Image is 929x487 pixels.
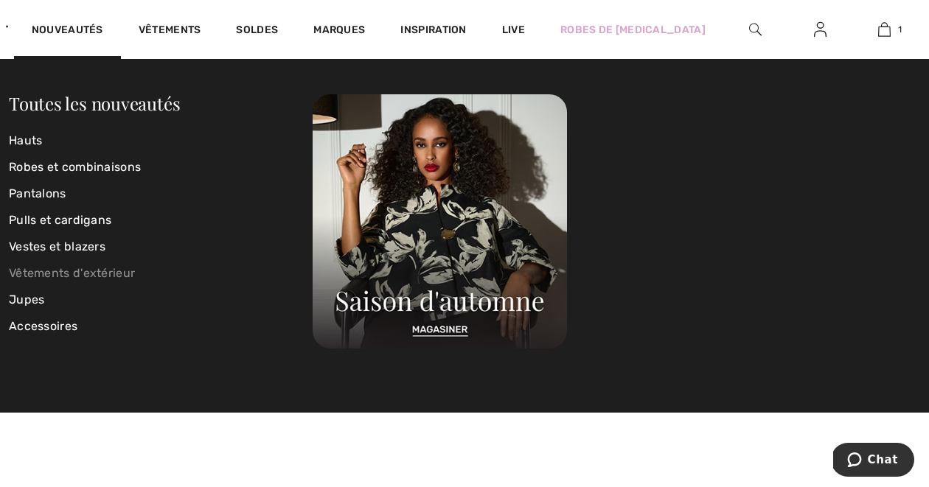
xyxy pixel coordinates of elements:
[749,21,762,38] img: recherche
[833,443,914,480] iframe: Ouvre un widget dans lequel vous pouvez chatter avec l’un de nos agents
[9,234,313,260] a: Vestes et blazers
[853,21,916,38] a: 1
[9,127,313,154] a: Hauts
[9,313,313,340] a: Accessoires
[9,287,313,313] a: Jupes
[9,181,313,207] a: Pantalons
[898,23,902,36] span: 1
[9,154,313,181] a: Robes et combinaisons
[400,24,466,39] span: Inspiration
[502,22,525,38] a: Live
[139,24,201,39] a: Vêtements
[9,260,313,287] a: Vêtements d'extérieur
[9,207,313,234] a: Pulls et cardigans
[313,24,365,39] a: Marques
[236,24,278,39] a: Soldes
[32,24,103,39] a: Nouveautés
[6,12,8,41] img: 1ère Avenue
[802,21,838,39] a: Se connecter
[560,22,706,38] a: Robes de [MEDICAL_DATA]
[9,91,180,115] a: Toutes les nouveautés
[313,94,567,348] img: 250825112755_e80b8af1c0156.jpg
[814,21,827,38] img: Mes infos
[878,21,891,38] img: Mon panier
